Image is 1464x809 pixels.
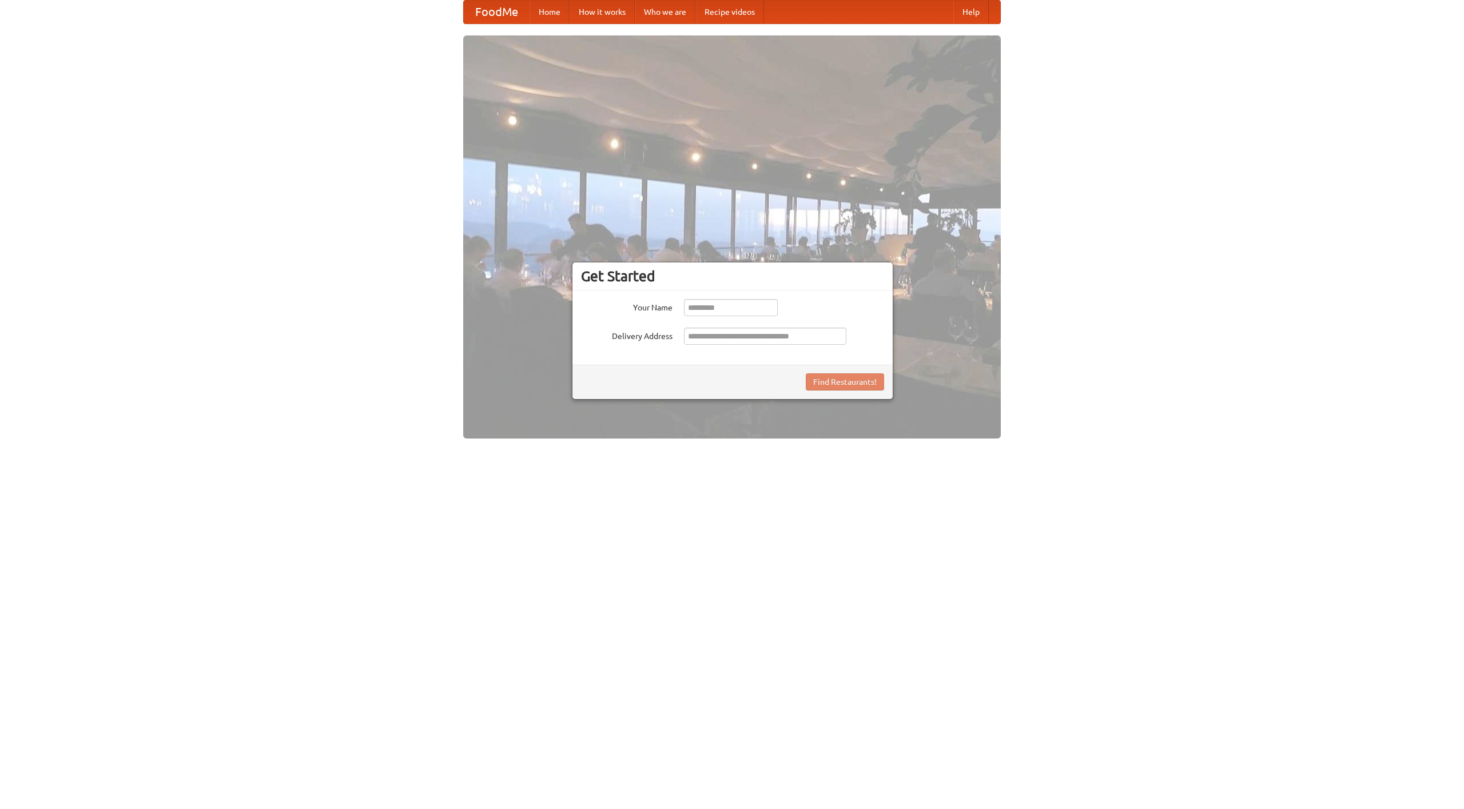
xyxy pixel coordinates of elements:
label: Delivery Address [581,328,673,342]
a: Home [530,1,570,23]
a: Recipe videos [695,1,764,23]
a: Who we are [635,1,695,23]
label: Your Name [581,299,673,313]
a: FoodMe [464,1,530,23]
a: How it works [570,1,635,23]
h3: Get Started [581,268,884,285]
button: Find Restaurants! [806,373,884,390]
a: Help [953,1,989,23]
